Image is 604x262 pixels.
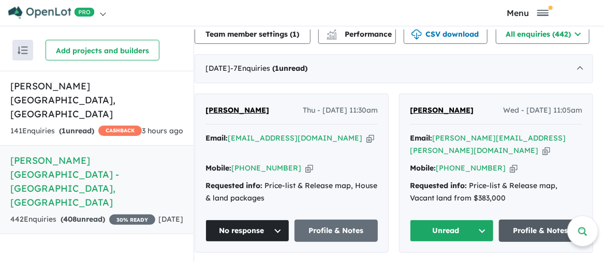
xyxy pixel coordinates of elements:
button: Copy [305,163,313,174]
span: Wed - [DATE] 11:05am [503,104,582,117]
button: Performance [318,23,396,44]
div: 141 Enquir ies [10,125,142,137]
strong: Requested info: [410,181,467,190]
button: Unread [410,220,494,242]
a: [PHONE_NUMBER] [231,163,301,173]
strong: Email: [205,133,228,143]
span: 1 [62,126,66,135]
a: Profile & Notes [294,220,378,242]
img: Openlot PRO Logo White [8,6,95,19]
span: - 7 Enquir ies [230,64,307,73]
a: [PERSON_NAME] [205,104,269,117]
strong: ( unread) [61,214,105,224]
span: 30 % READY [109,214,155,225]
button: Toggle navigation [454,8,601,18]
div: Price-list & Release map, Vacant land from $383,000 [410,180,582,205]
button: Copy [542,145,550,156]
a: Profile & Notes [499,220,583,242]
a: [EMAIL_ADDRESS][DOMAIN_NAME] [228,133,362,143]
button: Team member settings (1) [195,23,311,44]
img: sort.svg [18,47,28,54]
a: [PERSON_NAME][EMAIL_ADDRESS][PERSON_NAME][DOMAIN_NAME] [410,133,566,155]
span: 3 hours ago [142,126,183,135]
a: [PHONE_NUMBER] [436,163,506,173]
span: [DATE] [158,214,183,224]
h5: [PERSON_NAME][GEOGRAPHIC_DATA] , [GEOGRAPHIC_DATA] [10,79,183,121]
strong: ( unread) [59,126,94,135]
span: [PERSON_NAME] [205,105,269,115]
div: Price-list & Release map, House & land packages [205,180,378,205]
button: Copy [366,133,374,144]
div: [DATE] [195,54,593,83]
img: line-chart.svg [327,29,336,35]
strong: ( unread) [272,64,307,73]
button: No response [205,220,289,242]
button: Add projects and builders [46,40,159,60]
strong: Mobile: [205,163,231,173]
button: CSV download [404,23,488,44]
span: CASHBACK [98,126,142,136]
img: download icon [411,29,422,40]
span: [PERSON_NAME] [410,105,474,115]
img: bar-chart.svg [327,33,337,39]
a: [PERSON_NAME] [410,104,474,117]
span: 1 [275,64,279,73]
span: Thu - [DATE] 11:30am [303,104,378,117]
span: Performance [328,29,392,39]
strong: Requested info: [205,181,262,190]
div: 442 Enquir ies [10,213,155,226]
span: 408 [63,214,77,224]
span: 1 [293,29,297,39]
strong: Email: [410,133,432,143]
button: All enquiries (442) [496,23,590,44]
strong: Mobile: [410,163,436,173]
button: Copy [510,163,518,174]
h5: [PERSON_NAME][GEOGRAPHIC_DATA] - [GEOGRAPHIC_DATA] , [GEOGRAPHIC_DATA] [10,153,183,209]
